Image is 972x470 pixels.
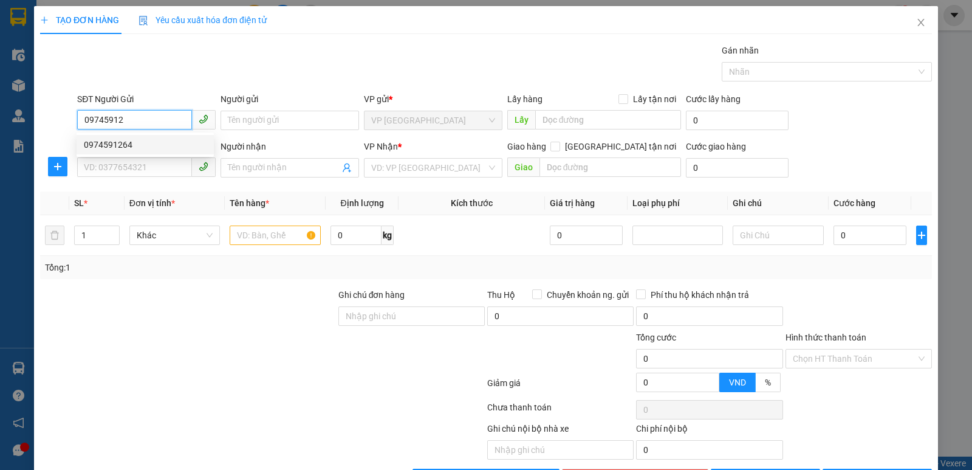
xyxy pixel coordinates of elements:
[686,111,789,130] input: Cước lấy hàng
[486,401,635,422] div: Chưa thanh toán
[49,162,67,171] span: plus
[487,440,634,460] input: Nhập ghi chú
[550,198,595,208] span: Giá trị hàng
[40,16,49,24] span: plus
[550,226,623,245] input: 0
[199,114,208,124] span: phone
[728,192,829,215] th: Ghi chú
[45,226,64,245] button: delete
[84,138,207,151] div: 0974591264
[487,290,515,300] span: Thu Hộ
[221,140,359,153] div: Người nhận
[31,52,124,93] span: [GEOGRAPHIC_DATA], [GEOGRAPHIC_DATA] ↔ [GEOGRAPHIC_DATA]
[341,198,384,208] span: Định lượng
[77,135,214,154] div: 0974591264
[40,15,119,25] span: TẠO ĐƠN HÀNG
[686,142,746,151] label: Cước giao hàng
[507,94,542,104] span: Lấy hàng
[364,142,398,151] span: VP Nhận
[686,158,789,178] input: Cước giao hàng
[722,46,759,55] label: Gán nhãn
[507,110,535,130] span: Lấy
[48,157,67,176] button: plus
[371,111,495,130] span: VP Cầu Yên Xuân
[230,198,269,208] span: Tên hàng
[542,288,634,302] span: Chuyển khoản ng. gửi
[916,18,926,27] span: close
[636,422,782,440] div: Chi phí nội bộ
[628,192,728,215] th: Loại phụ phí
[364,92,502,106] div: VP gửi
[139,16,148,26] img: icon
[342,163,352,173] span: user-add
[487,422,634,440] div: Ghi chú nội bộ nhà xe
[560,140,681,153] span: [GEOGRAPHIC_DATA] tận nơi
[646,288,754,302] span: Phí thu hộ khách nhận trả
[45,261,376,274] div: Tổng: 1
[486,376,635,398] div: Giảm giá
[129,198,175,208] span: Đơn vị tính
[686,94,741,104] label: Cước lấy hàng
[628,92,681,106] span: Lấy tận nơi
[230,226,321,245] input: VD: Bàn, Ghế
[636,333,676,342] span: Tổng cước
[74,198,84,208] span: SL
[917,230,926,240] span: plus
[338,290,405,300] label: Ghi chú đơn hàng
[729,378,746,387] span: VND
[451,198,493,208] span: Kích thước
[916,226,927,245] button: plus
[221,92,359,106] div: Người gửi
[507,142,546,151] span: Giao hàng
[35,10,123,49] strong: CHUYỂN PHÁT NHANH AN PHÚ QUÝ
[338,306,485,326] input: Ghi chú đơn hàng
[833,198,875,208] span: Cước hàng
[382,226,394,245] span: kg
[199,162,208,171] span: phone
[733,226,824,245] input: Ghi Chú
[139,15,267,25] span: Yêu cầu xuất hóa đơn điện tử
[137,226,213,244] span: Khác
[765,378,771,387] span: %
[539,157,682,177] input: Dọc đường
[535,110,682,130] input: Dọc đường
[507,157,539,177] span: Giao
[6,61,29,121] img: logo
[77,92,216,106] div: SĐT Người Gửi
[785,333,866,342] label: Hình thức thanh toán
[904,6,938,40] button: Close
